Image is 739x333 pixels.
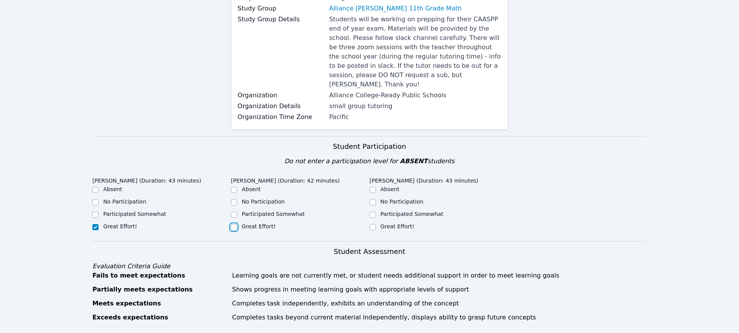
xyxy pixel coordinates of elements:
[237,4,324,13] label: Study Group
[103,223,137,229] label: Great Effort!
[92,262,647,271] div: Evaluation Criteria Guide
[329,112,501,122] div: Pacific
[329,91,501,100] div: Alliance College-Ready Public Schools
[103,211,166,217] label: Participated Somewhat
[103,186,122,192] label: Absent
[237,112,324,122] label: Organization Time Zone
[400,157,427,165] span: ABSENT
[242,223,275,229] label: Great Effort!
[329,102,501,111] div: small group tutoring
[92,313,227,322] div: Exceeds expectations
[242,211,305,217] label: Participated Somewhat
[92,299,227,308] div: Meets expectations
[92,174,201,185] legend: [PERSON_NAME] (Duration: 43 minutes)
[232,271,647,280] div: Learning goals are not currently met, or student needs additional support in order to meet learni...
[242,186,261,192] label: Absent
[232,313,647,322] div: Completes tasks beyond current material independently, displays ability to grasp future concepts
[329,15,501,89] div: Students will be working on prepping for their CAASPP end of year exam. Materials will be provide...
[103,198,146,205] label: No Participation
[381,223,414,229] label: Great Effort!
[242,198,285,205] label: No Participation
[381,198,424,205] label: No Participation
[237,102,324,111] label: Organization Details
[237,15,324,24] label: Study Group Details
[370,174,479,185] legend: [PERSON_NAME] (Duration: 43 minutes)
[92,141,647,152] h3: Student Participation
[329,4,462,13] a: Alliance [PERSON_NAME] 11th Grade Math
[381,186,400,192] label: Absent
[92,285,227,294] div: Partially meets expectations
[381,211,443,217] label: Participated Somewhat
[92,271,227,280] div: Fails to meet expectations
[92,246,647,257] h3: Student Assessment
[232,299,647,308] div: Completes task independently, exhibits an understanding of the concept
[232,285,647,294] div: Shows progress in meeting learning goals with appropriate levels of support
[92,157,647,166] div: Do not enter a participation level for students
[231,174,340,185] legend: [PERSON_NAME] (Duration: 42 minutes)
[237,91,324,100] label: Organization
